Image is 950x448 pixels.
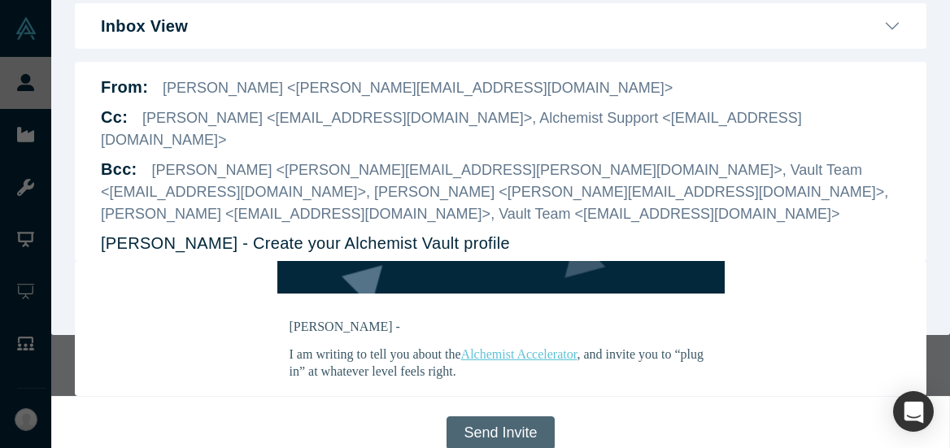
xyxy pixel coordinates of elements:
iframe: DemoDay Email Preview [101,261,900,383]
b: Cc : [101,108,128,126]
a: Alchemist Accelerator [360,86,477,100]
b: Inbox View [101,16,188,36]
span: [PERSON_NAME] <[EMAIL_ADDRESS][DOMAIN_NAME]>, Alchemist Support <[EMAIL_ADDRESS][DOMAIN_NAME]> [101,110,802,148]
b: From: [101,78,148,96]
button: Inbox View [101,16,900,36]
b: Bcc : [101,160,137,178]
span: [PERSON_NAME] <[PERSON_NAME][EMAIL_ADDRESS][PERSON_NAME][DOMAIN_NAME]>, Vault Team <[EMAIL_ADDRES... [101,162,888,222]
p: [PERSON_NAME] - Create your Alchemist Vault profile [101,231,510,255]
span: [PERSON_NAME] <[PERSON_NAME][EMAIL_ADDRESS][DOMAIN_NAME]> [163,80,673,96]
p: I am writing to tell you about the , and invite you to “plug in” at whatever level feels right. [189,85,612,119]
